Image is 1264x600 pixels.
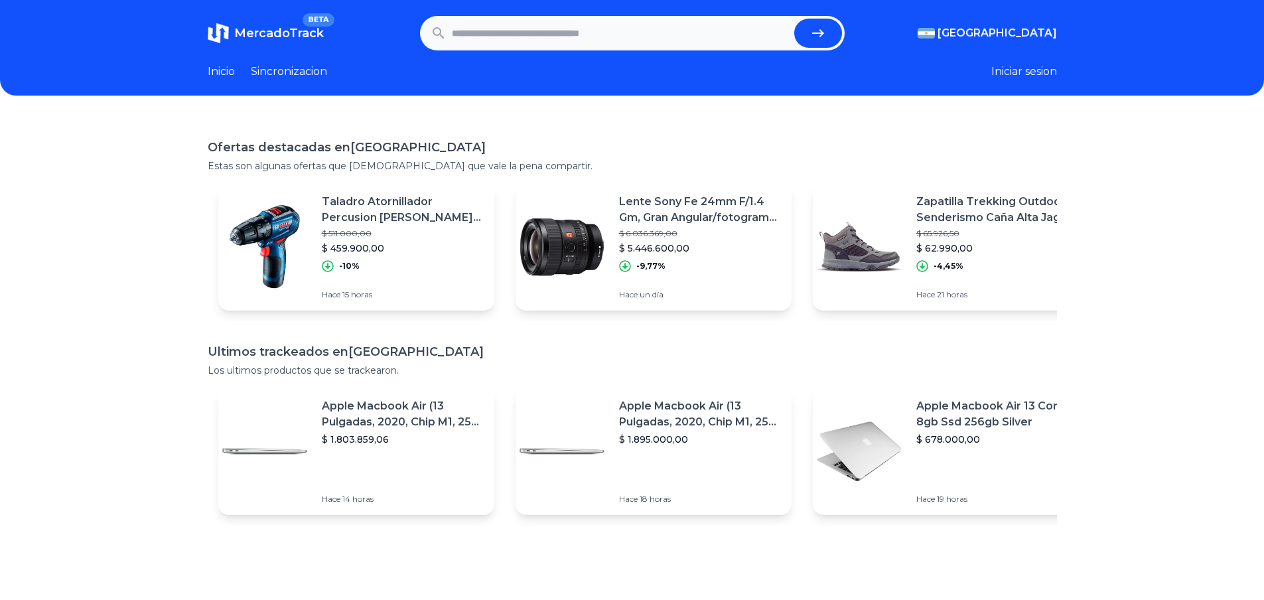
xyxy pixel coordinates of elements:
p: Estas son algunas ofertas que [DEMOGRAPHIC_DATA] que vale la pena compartir. [208,159,1057,173]
p: $ 511.000,00 [322,228,484,239]
p: $ 459.900,00 [322,242,484,255]
h1: Ofertas destacadas en [GEOGRAPHIC_DATA] [208,138,1057,157]
img: Featured image [218,405,311,498]
a: Featured imageTaladro Atornillador Percusion [PERSON_NAME] Gsb 12v 30 Sin Carbones$ 511.000,00$ 4... [218,183,494,311]
a: Featured imageApple Macbook Air (13 Pulgadas, 2020, Chip M1, 256 Gb De Ssd, 8 Gb De Ram) - Plata$... [516,388,792,515]
p: $ 1.803.859,06 [322,433,484,446]
p: Hace un día [619,289,781,300]
p: Los ultimos productos que se trackearon. [208,364,1057,377]
p: Hace 14 horas [322,494,484,504]
img: Featured image [218,200,311,293]
span: BETA [303,13,334,27]
button: Iniciar sesion [991,64,1057,80]
p: Apple Macbook Air (13 Pulgadas, 2020, Chip M1, 256 Gb De Ssd, 8 Gb De Ram) - Plata [322,398,484,430]
p: $ 65.926,50 [916,228,1078,239]
p: Apple Macbook Air (13 Pulgadas, 2020, Chip M1, 256 Gb De Ssd, 8 Gb De Ram) - Plata [619,398,781,430]
span: MercadoTrack [234,26,324,40]
p: Hace 18 horas [619,494,781,504]
p: -9,77% [636,261,666,271]
img: Featured image [516,405,608,498]
p: Lente Sony Fe 24mm F/1.4 Gm, Gran Angular/fotograma Compl... [619,194,781,226]
a: Inicio [208,64,235,80]
a: Featured imageApple Macbook Air 13 Core I5 8gb Ssd 256gb Silver$ 678.000,00Hace 19 horas [813,388,1089,515]
p: $ 62.990,00 [916,242,1078,255]
p: $ 678.000,00 [916,433,1078,446]
p: $ 6.036.369,00 [619,228,781,239]
p: Hace 21 horas [916,289,1078,300]
button: [GEOGRAPHIC_DATA] [918,25,1057,41]
p: Hace 15 horas [322,289,484,300]
a: Featured imageLente Sony Fe 24mm F/1.4 Gm, Gran Angular/fotograma Compl...$ 6.036.369,00$ 5.446.6... [516,183,792,311]
p: Apple Macbook Air 13 Core I5 8gb Ssd 256gb Silver [916,398,1078,430]
h1: Ultimos trackeados en [GEOGRAPHIC_DATA] [208,342,1057,361]
img: MercadoTrack [208,23,229,44]
p: Zapatilla Trekking Outdoor Senderismo Caña Alta Jaguar [916,194,1078,226]
a: Featured imageApple Macbook Air (13 Pulgadas, 2020, Chip M1, 256 Gb De Ssd, 8 Gb De Ram) - Plata$... [218,388,494,515]
p: -4,45% [934,261,963,271]
a: Sincronizacion [251,64,327,80]
a: Featured imageZapatilla Trekking Outdoor Senderismo Caña Alta Jaguar$ 65.926,50$ 62.990,00-4,45%H... [813,183,1089,311]
img: Featured image [516,200,608,293]
p: Hace 19 horas [916,494,1078,504]
p: -10% [339,261,360,271]
img: Featured image [813,405,906,498]
p: Taladro Atornillador Percusion [PERSON_NAME] Gsb 12v 30 Sin Carbones [322,194,484,226]
p: $ 1.895.000,00 [619,433,781,446]
span: [GEOGRAPHIC_DATA] [938,25,1057,41]
p: $ 5.446.600,00 [619,242,781,255]
img: Argentina [918,28,935,38]
img: Featured image [813,200,906,293]
a: MercadoTrackBETA [208,23,324,44]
